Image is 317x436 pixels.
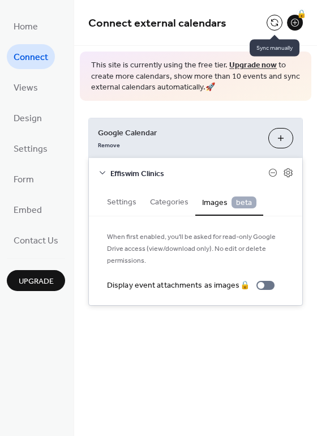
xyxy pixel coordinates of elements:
span: Settings [14,140,48,159]
a: Upgrade now [229,58,277,73]
span: This site is currently using the free tier. to create more calendars, show more than 10 events an... [91,60,300,93]
a: Views [7,75,45,100]
a: Home [7,14,45,39]
button: Categories [143,188,195,214]
span: Design [14,110,42,128]
a: Design [7,105,49,130]
a: Settings [7,136,54,161]
span: Images [202,196,256,209]
button: Settings [100,188,143,214]
span: Effiswim Clinics [110,168,268,179]
span: When first enabled, you'll be asked for read-only Google Drive access (view/download only). No ed... [107,230,284,266]
span: Sync manually [250,40,299,57]
span: Google Calendar [98,127,259,139]
a: Connect [7,44,55,69]
button: Upgrade [7,270,65,291]
span: Contact Us [14,232,58,250]
span: Upgrade [19,276,54,288]
button: Images beta [195,188,263,216]
a: Contact Us [7,228,65,253]
span: Embed [14,202,42,220]
a: Embed [7,197,49,222]
span: Connect external calendars [88,12,226,35]
span: Views [14,79,38,97]
span: beta [232,196,256,208]
span: Form [14,171,34,189]
a: Form [7,166,41,191]
span: Remove [98,141,120,149]
span: Home [14,18,38,36]
span: Connect [14,49,48,67]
